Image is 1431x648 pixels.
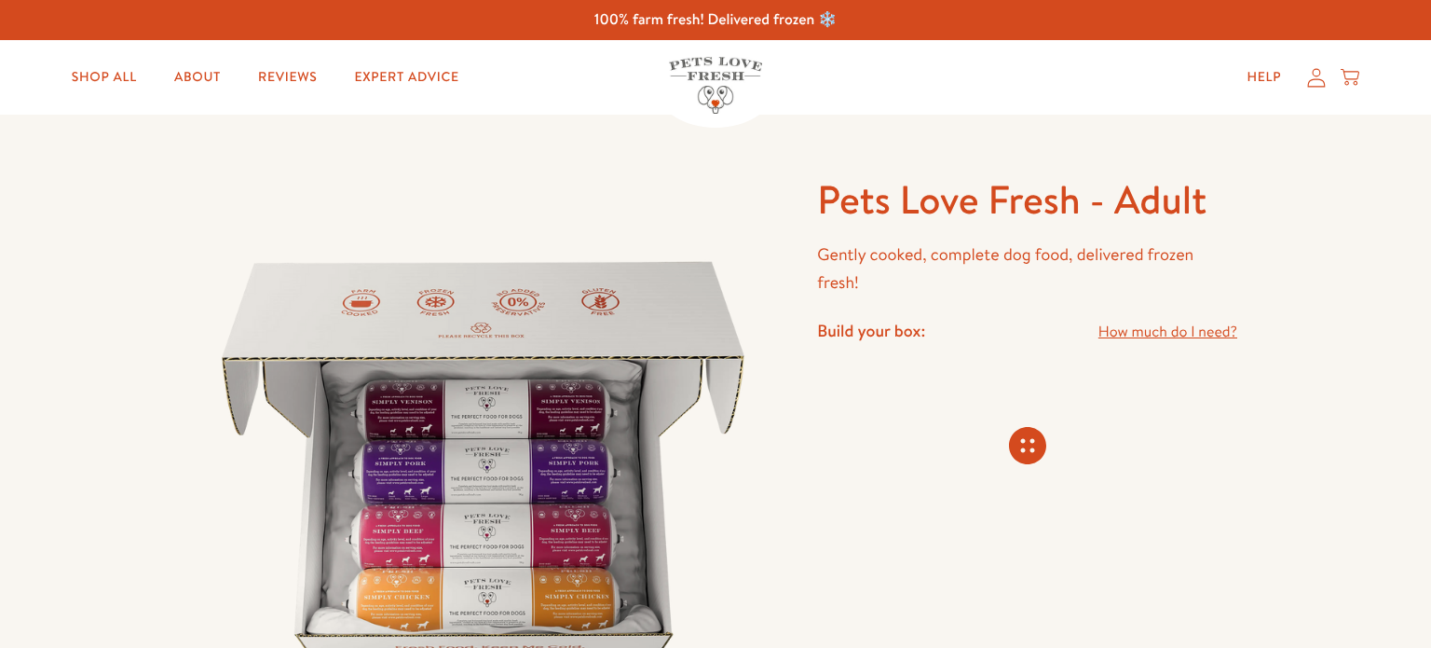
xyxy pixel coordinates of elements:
svg: Connecting store [1009,427,1046,464]
a: How much do I need? [1098,320,1237,345]
a: Help [1232,59,1296,96]
a: About [159,59,236,96]
h1: Pets Love Fresh - Adult [817,174,1237,226]
a: Reviews [243,59,332,96]
a: Expert Advice [340,59,474,96]
img: Pets Love Fresh [669,57,762,114]
p: Gently cooked, complete dog food, delivered frozen fresh! [817,241,1237,297]
a: Shop All [57,59,152,96]
h4: Build your box: [817,320,925,341]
